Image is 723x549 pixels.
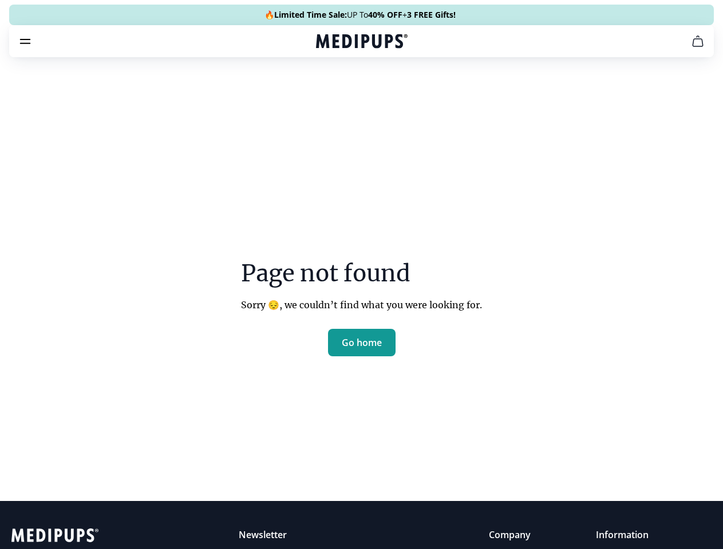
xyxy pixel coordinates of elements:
a: Medipups [316,33,408,52]
span: Go home [342,337,382,348]
p: Sorry 😔, we couldn’t find what you were looking for. [241,299,482,311]
button: cart [684,27,712,55]
p: Company [489,528,555,542]
h3: Page not found [241,257,482,290]
button: Go home [328,329,396,356]
button: burger-menu [18,34,32,48]
p: Information [596,528,686,542]
span: 🔥 UP To + [264,9,456,21]
p: Newsletter [239,528,411,542]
